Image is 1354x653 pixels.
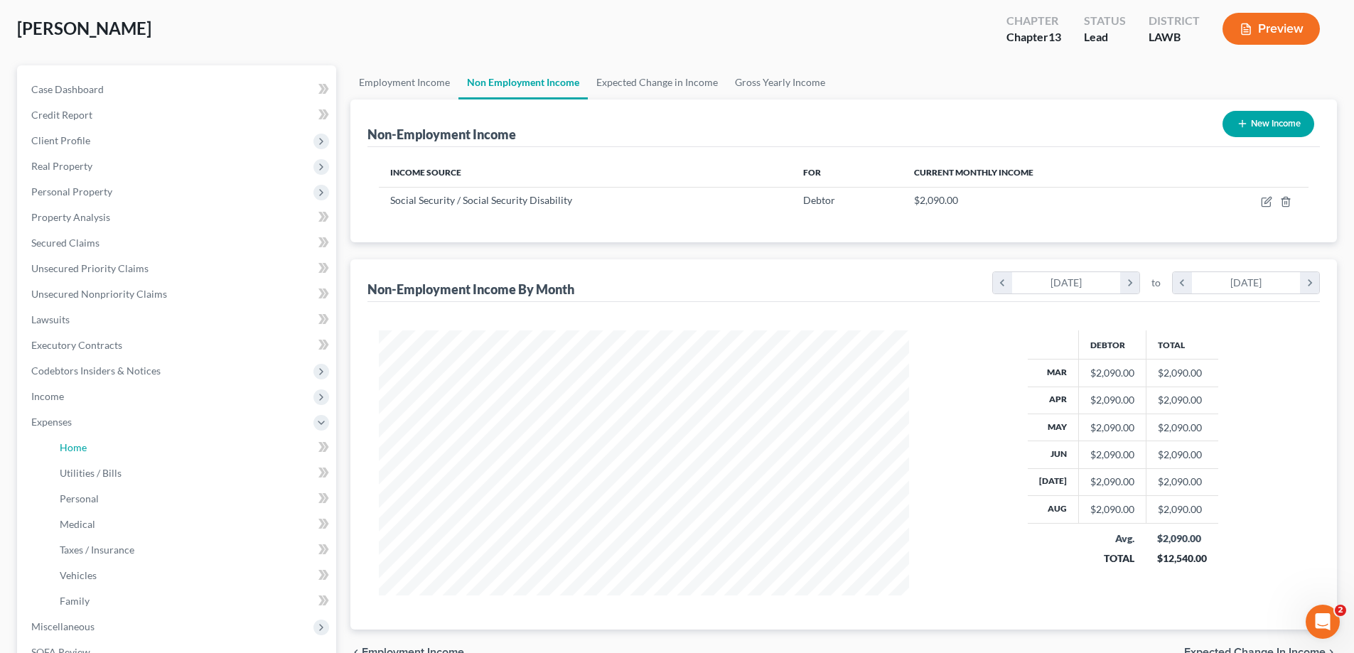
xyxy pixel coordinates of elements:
span: Medical [60,518,95,530]
span: Income Source [390,167,461,178]
span: Executory Contracts [31,339,122,351]
a: Credit Report [20,102,336,128]
span: to [1151,276,1161,290]
th: Jun [1028,441,1079,468]
span: [PERSON_NAME] [17,18,151,38]
div: $2,090.00 [1090,393,1134,407]
th: May [1028,414,1079,441]
div: $2,090.00 [1090,502,1134,517]
a: Utilities / Bills [48,460,336,486]
a: Unsecured Priority Claims [20,256,336,281]
span: Home [60,441,87,453]
a: Family [48,588,336,614]
div: Non-Employment Income [367,126,516,143]
span: Vehicles [60,569,97,581]
a: Non Employment Income [458,65,588,99]
span: Income [31,390,64,402]
div: [DATE] [1192,272,1301,293]
td: $2,090.00 [1146,387,1218,414]
span: Real Property [31,160,92,172]
span: 2 [1335,605,1346,616]
span: Property Analysis [31,211,110,223]
a: Secured Claims [20,230,336,256]
td: $2,090.00 [1146,414,1218,441]
div: Status [1084,13,1126,29]
a: Case Dashboard [20,77,336,102]
span: Taxes / Insurance [60,544,134,556]
div: $12,540.00 [1157,551,1207,566]
button: New Income [1223,111,1314,137]
span: Codebtors Insiders & Notices [31,365,161,377]
a: Gross Yearly Income [726,65,834,99]
div: $2,090.00 [1090,448,1134,462]
a: Unsecured Nonpriority Claims [20,281,336,307]
span: Unsecured Nonpriority Claims [31,288,167,300]
span: Current Monthly Income [914,167,1033,178]
span: Credit Report [31,109,92,121]
span: Family [60,595,90,607]
iframe: Intercom live chat [1306,605,1340,639]
div: Avg. [1090,531,1134,546]
div: $2,090.00 [1090,475,1134,489]
span: Miscellaneous [31,620,95,632]
i: chevron_left [1173,272,1192,293]
i: chevron_left [993,272,1012,293]
a: Home [48,435,336,460]
th: [DATE] [1028,468,1079,495]
span: Personal [60,492,99,504]
span: Social Security / Social Security Disability [390,194,572,206]
span: 13 [1048,30,1061,43]
th: Debtor [1078,330,1146,359]
a: Property Analysis [20,205,336,230]
div: $2,090.00 [1157,531,1207,546]
div: Non-Employment Income By Month [367,281,574,298]
a: Vehicles [48,563,336,588]
span: Client Profile [31,134,90,146]
div: $2,090.00 [1090,421,1134,435]
span: $2,090.00 [914,194,958,206]
i: chevron_right [1120,272,1139,293]
a: Medical [48,512,336,537]
td: $2,090.00 [1146,496,1218,523]
span: For [803,167,821,178]
button: Preview [1223,13,1320,45]
a: Expected Change in Income [588,65,726,99]
th: Apr [1028,387,1079,414]
span: Lawsuits [31,313,70,325]
span: Expenses [31,416,72,428]
span: Case Dashboard [31,83,104,95]
span: Debtor [803,194,835,206]
span: Unsecured Priority Claims [31,262,149,274]
span: Utilities / Bills [60,467,122,479]
div: District [1149,13,1200,29]
div: Chapter [1006,29,1061,45]
div: [DATE] [1012,272,1121,293]
td: $2,090.00 [1146,468,1218,495]
th: Aug [1028,496,1079,523]
td: $2,090.00 [1146,441,1218,468]
span: Personal Property [31,185,112,198]
a: Personal [48,486,336,512]
th: Mar [1028,360,1079,387]
div: LAWB [1149,29,1200,45]
th: Total [1146,330,1218,359]
td: $2,090.00 [1146,360,1218,387]
span: Secured Claims [31,237,100,249]
div: TOTAL [1090,551,1134,566]
div: $2,090.00 [1090,366,1134,380]
div: Lead [1084,29,1126,45]
a: Lawsuits [20,307,336,333]
a: Employment Income [350,65,458,99]
a: Taxes / Insurance [48,537,336,563]
div: Chapter [1006,13,1061,29]
a: Executory Contracts [20,333,336,358]
i: chevron_right [1300,272,1319,293]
